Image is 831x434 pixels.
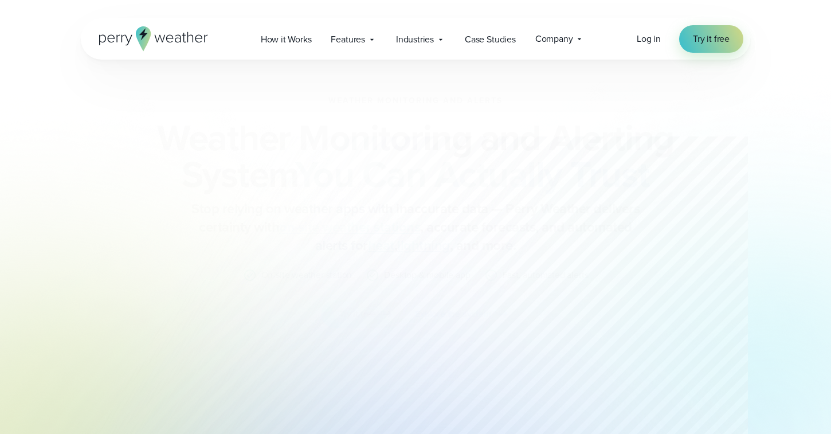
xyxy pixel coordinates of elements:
[331,33,364,46] span: Features
[465,33,516,46] span: Case Studies
[693,32,730,46] span: Try it free
[455,28,526,51] a: Case Studies
[637,32,661,46] a: Log in
[396,33,434,46] span: Industries
[637,32,661,45] span: Log in
[535,32,573,46] span: Company
[679,25,743,53] a: Try it free
[251,28,322,51] a: How it Works
[261,33,312,46] span: How it Works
